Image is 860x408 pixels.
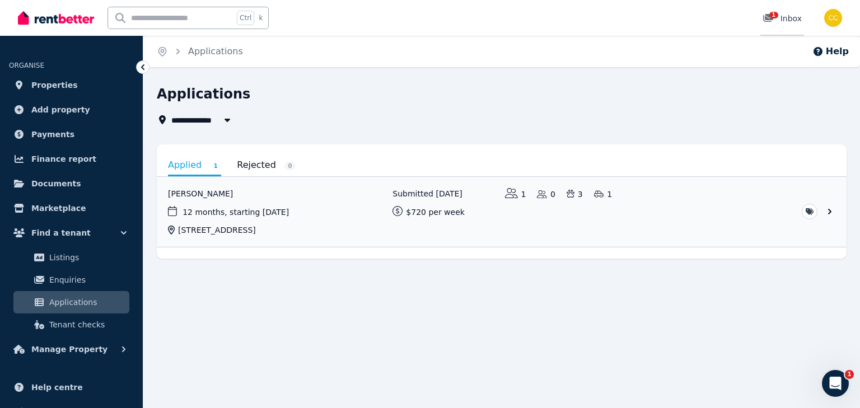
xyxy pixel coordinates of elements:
[31,103,90,116] span: Add property
[769,12,778,18] span: 1
[13,269,129,291] a: Enquiries
[237,156,296,175] a: Rejected
[31,343,107,356] span: Manage Property
[31,381,83,394] span: Help centre
[31,226,91,240] span: Find a tenant
[31,201,86,215] span: Marketplace
[9,197,134,219] a: Marketplace
[763,13,802,24] div: Inbox
[49,273,125,287] span: Enquiries
[9,222,134,244] button: Find a tenant
[9,172,134,195] a: Documents
[9,148,134,170] a: Finance report
[259,13,263,22] span: k
[31,128,74,141] span: Payments
[9,99,134,121] a: Add property
[210,162,221,170] span: 1
[31,78,78,92] span: Properties
[49,251,125,264] span: Listings
[49,318,125,331] span: Tenant checks
[13,313,129,336] a: Tenant checks
[822,370,849,397] iframe: Intercom live chat
[284,162,296,170] span: 0
[13,291,129,313] a: Applications
[143,36,256,67] nav: Breadcrumb
[9,338,134,360] button: Manage Property
[13,246,129,269] a: Listings
[9,62,44,69] span: ORGANISE
[31,177,81,190] span: Documents
[157,85,250,103] h1: Applications
[812,45,849,58] button: Help
[31,152,96,166] span: Finance report
[9,123,134,146] a: Payments
[49,296,125,309] span: Applications
[188,46,243,57] a: Applications
[157,177,847,247] a: View application: Deanna Holloway
[845,370,854,379] span: 1
[9,376,134,398] a: Help centre
[824,9,842,27] img: Charles Chaaya
[237,11,254,25] span: Ctrl
[168,156,221,176] a: Applied
[18,10,94,26] img: RentBetter
[9,74,134,96] a: Properties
